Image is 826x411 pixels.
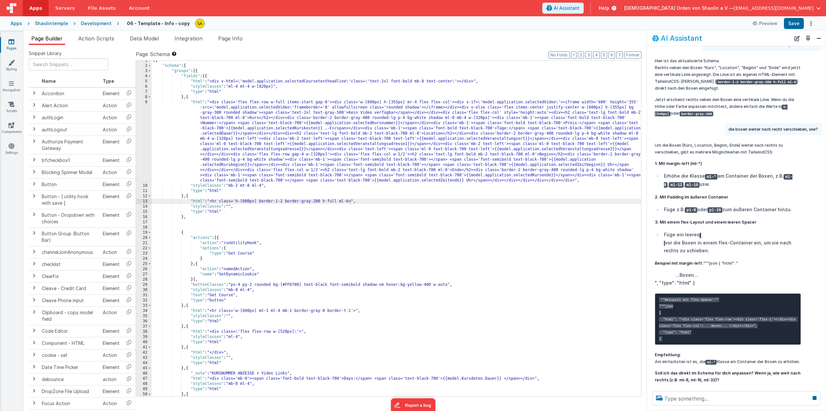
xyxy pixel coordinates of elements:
[676,271,801,279] div: ...Boxen...
[136,298,152,303] div: 32
[136,329,152,334] div: 38
[136,256,152,261] div: 24
[39,99,100,111] td: Alert Action
[136,183,152,188] div: 10
[88,5,116,11] span: File Assets
[685,207,697,213] code: pl-8
[749,18,781,29] button: Preview
[136,355,152,360] div: 43
[100,373,122,385] td: action
[39,124,100,136] td: authLogout
[655,351,801,365] p: Am einfachsten ist es, die Klasse am Container der Boxen zu erhöhen.
[100,294,122,306] td: Element
[218,35,243,42] span: Page Info
[39,294,100,306] td: Cleave Phone input
[136,74,152,79] div: 4
[616,51,623,59] button: 7
[136,261,152,267] div: 25
[662,231,801,255] li: Füge ein leeres vor die Boxen in einem flex-Container ein, um sie nach rechts zu schieben.
[55,5,75,11] span: Servers
[136,89,152,95] div: 7
[803,34,813,43] button: Toggle Pin
[571,51,577,59] button: 1
[136,209,152,214] div: 15
[659,297,798,341] code: **Beispiel mit flex-Spacer:** """json { "html": "<div class='flex flex-row'><div class='flex-1'><...
[39,349,100,361] td: cookie - set
[39,190,100,209] td: Button - [ utility hook with save ]
[664,174,792,188] code: ml-8
[100,397,122,409] td: Action
[655,96,801,117] p: Jetzt erscheint rechts neben den Boxen eine vertikale Linie. Wenn du die Höhe oder Farbe anpassen...
[174,35,203,42] span: Integration
[42,78,56,84] span: Name
[35,20,68,27] div: Shaolintemple
[136,204,152,209] div: 14
[136,50,170,58] span: Page Schema
[601,51,607,59] button: 5
[39,282,100,294] td: Cleave - Credit Card
[39,154,100,166] td: bfcheckbox1
[195,19,204,28] img: e3e1eaaa3c942e69edc95d4236ce57bf
[655,57,801,92] p: Hier ist das aktualisierte Schema: Rechts neben den Boxen "Kurs", "Location", "Beginn" und "Ende"...
[136,225,152,230] div: 18
[734,5,814,11] span: [EMAIL_ADDRESS][DOMAIN_NAME]
[548,51,570,59] button: No Folds
[599,5,609,11] span: Help
[100,258,122,270] td: Element
[136,387,152,392] div: 49
[136,188,152,194] div: 11
[78,35,114,42] span: Action Scripts
[136,381,152,387] div: 48
[39,325,100,337] td: Code Editor
[136,251,152,256] div: 23
[136,95,152,100] div: 8
[136,303,152,308] div: 33
[100,111,122,124] td: Action
[136,220,152,225] div: 17
[655,352,681,357] strong: Empfehlung:
[136,324,152,329] div: 37
[136,360,152,366] div: 44
[39,258,100,270] td: checklist
[655,220,756,225] strong: 3. Mit einem flex-Layout und einem leeren Spacer
[136,194,152,199] div: 12
[100,190,122,209] td: Element
[136,79,152,84] div: 5
[100,337,122,349] td: Element
[593,51,600,59] button: 4
[10,20,22,27] div: Apps
[655,142,801,155] p: Um die Boxen (Kurs, Location, Beginn, Ende) weiter nach rechts zu verschieben, gibt es mehrere Mö...
[136,293,152,298] div: 31
[81,20,112,27] div: Development
[662,172,801,188] li: Erhöhe die Klasse am Container der Boxen, z.B. , , usw.
[100,136,122,154] td: Element
[100,124,122,136] td: Action
[136,319,152,324] div: 36
[136,241,152,246] div: 21
[136,58,152,63] div: 1
[815,34,823,43] button: Close
[127,21,190,26] h4: 06 - Template - Info - copy
[39,337,100,349] td: Component - HTML
[655,142,801,383] div: ", "type": "html" }
[136,214,152,220] div: 16
[136,282,152,287] div: 29
[578,51,584,59] button: 2
[130,35,159,42] span: Data Model
[669,182,683,188] code: ml-12
[103,78,114,84] span: Type
[39,111,100,124] td: authLogin
[136,345,152,350] div: 41
[624,5,821,11] button: [DEMOGRAPHIC_DATA] Orden von Shaolin e.V — [EMAIL_ADDRESS][DOMAIN_NAME]
[136,392,152,397] div: 50
[728,126,818,133] p: die boxen weiter nach recht verschieben, wie?
[29,50,62,57] span: Snippet Library
[554,5,579,11] span: AI Assistant
[655,105,788,116] code: h-[540px]
[716,80,797,84] code: border-l-2 border-gray-300 h-full ml-6
[39,228,100,246] td: Button Group (Button Bar)
[655,260,801,267] p: """json { "html": "
[39,166,100,178] td: Blocking Spinner Modal
[655,261,703,266] strong: Beispiel mit margin-left:
[136,287,152,293] div: 30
